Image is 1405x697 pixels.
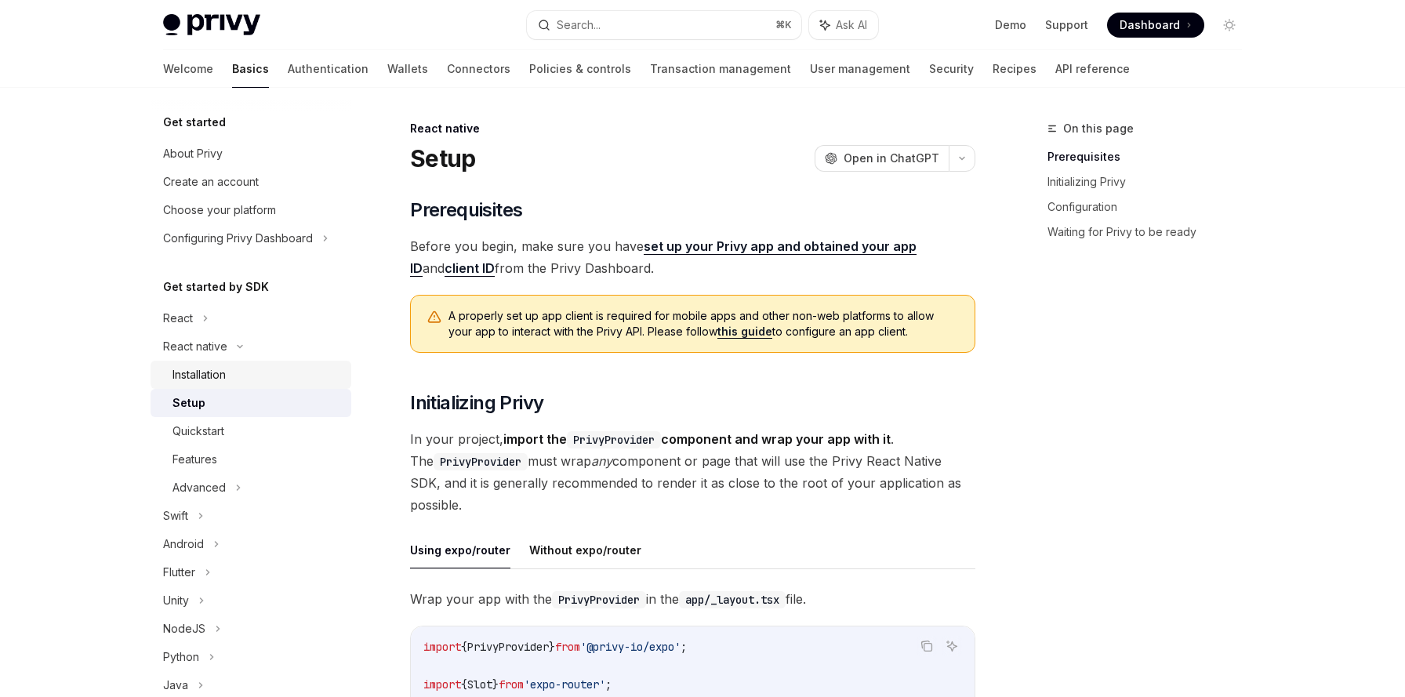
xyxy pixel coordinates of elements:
[423,640,461,654] span: import
[1047,144,1254,169] a: Prerequisites
[580,640,681,654] span: '@privy-io/expo'
[387,50,428,88] a: Wallets
[151,389,351,417] a: Setup
[232,50,269,88] a: Basics
[1217,13,1242,38] button: Toggle dark mode
[681,640,687,654] span: ;
[942,636,962,656] button: Ask AI
[809,11,878,39] button: Ask AI
[163,172,259,191] div: Create an account
[288,50,368,88] a: Authentication
[163,229,313,248] div: Configuring Privy Dashboard
[1063,119,1134,138] span: On this page
[410,428,975,516] span: In your project, . The must wrap component or page that will use the Privy React Native SDK, and ...
[461,677,467,692] span: {
[172,365,226,384] div: Installation
[1047,194,1254,220] a: Configuration
[1107,13,1204,38] a: Dashboard
[427,310,442,325] svg: Warning
[557,16,601,34] div: Search...
[717,325,772,339] a: this guide
[529,532,641,568] button: Without expo/router
[524,677,605,692] span: 'expo-router'
[993,50,1037,88] a: Recipes
[151,168,351,196] a: Create an account
[151,445,351,474] a: Features
[844,151,939,166] span: Open in ChatGPT
[929,50,974,88] a: Security
[549,640,555,654] span: }
[163,309,193,328] div: React
[445,260,495,277] a: client ID
[499,677,524,692] span: from
[163,113,226,132] h5: Get started
[605,677,612,692] span: ;
[163,648,199,666] div: Python
[172,422,224,441] div: Quickstart
[410,235,975,279] span: Before you begin, make sure you have and from the Privy Dashboard.
[650,50,791,88] a: Transaction management
[163,337,227,356] div: React native
[461,640,467,654] span: {
[163,50,213,88] a: Welcome
[1045,17,1088,33] a: Support
[163,144,223,163] div: About Privy
[151,196,351,224] a: Choose your platform
[836,17,867,33] span: Ask AI
[410,588,975,610] span: Wrap your app with the in the file.
[1047,169,1254,194] a: Initializing Privy
[810,50,910,88] a: User management
[163,535,204,554] div: Android
[410,238,917,277] a: set up your Privy app and obtained your app ID
[815,145,949,172] button: Open in ChatGPT
[410,144,475,172] h1: Setup
[995,17,1026,33] a: Demo
[467,640,549,654] span: PrivyProvider
[447,50,510,88] a: Connectors
[410,532,510,568] button: Using expo/router
[591,453,612,469] em: any
[1055,50,1130,88] a: API reference
[163,201,276,220] div: Choose your platform
[163,278,269,296] h5: Get started by SDK
[679,591,786,608] code: app/_layout.tsx
[467,677,492,692] span: Slot
[172,478,226,497] div: Advanced
[434,453,528,470] code: PrivyProvider
[527,11,801,39] button: Search...⌘K
[163,619,205,638] div: NodeJS
[151,417,351,445] a: Quickstart
[151,140,351,168] a: About Privy
[917,636,937,656] button: Copy the contents from the code block
[410,390,543,416] span: Initializing Privy
[151,361,351,389] a: Installation
[775,19,792,31] span: ⌘ K
[163,14,260,36] img: light logo
[163,591,189,610] div: Unity
[1120,17,1180,33] span: Dashboard
[567,431,661,448] code: PrivyProvider
[552,591,646,608] code: PrivyProvider
[492,677,499,692] span: }
[423,677,461,692] span: import
[1047,220,1254,245] a: Waiting for Privy to be ready
[555,640,580,654] span: from
[410,121,975,136] div: React native
[529,50,631,88] a: Policies & controls
[163,506,188,525] div: Swift
[163,563,195,582] div: Flutter
[163,676,188,695] div: Java
[410,198,522,223] span: Prerequisites
[503,431,891,447] strong: import the component and wrap your app with it
[448,308,959,339] span: A properly set up app client is required for mobile apps and other non-web platforms to allow you...
[172,450,217,469] div: Features
[172,394,205,412] div: Setup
